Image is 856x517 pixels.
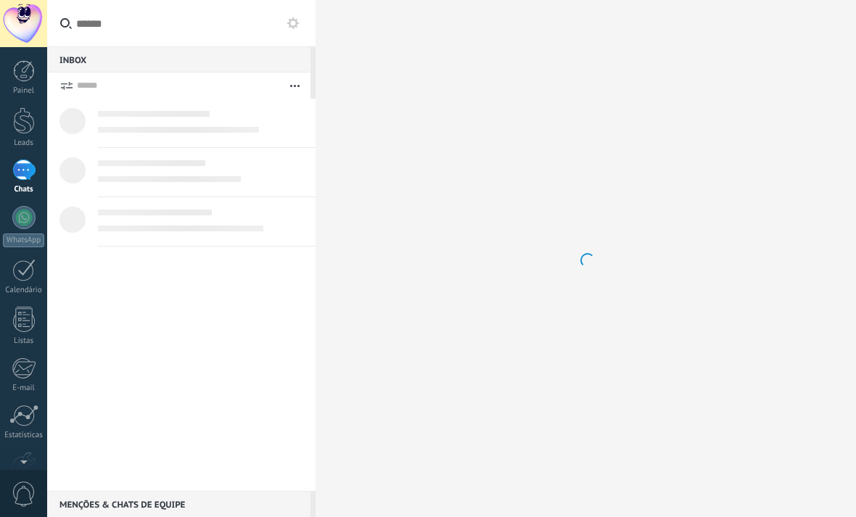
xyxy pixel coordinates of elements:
[3,86,45,96] div: Painel
[279,73,310,99] button: Mais
[3,233,44,247] div: WhatsApp
[3,431,45,440] div: Estatísticas
[3,336,45,346] div: Listas
[3,384,45,393] div: E-mail
[3,185,45,194] div: Chats
[47,46,310,73] div: Inbox
[47,491,310,517] div: Menções & Chats de equipe
[3,138,45,148] div: Leads
[3,286,45,295] div: Calendário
